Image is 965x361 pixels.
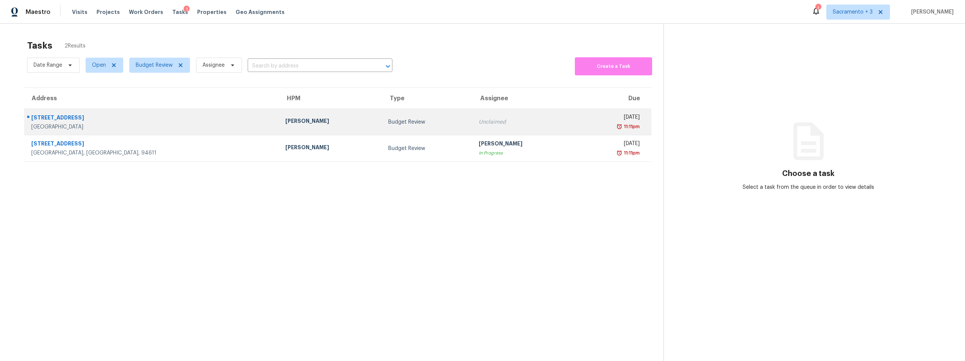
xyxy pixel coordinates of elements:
span: 2 Results [64,42,86,50]
img: Overdue Alarm Icon [616,149,622,157]
button: Open [383,61,393,72]
div: [PERSON_NAME] [285,144,376,153]
div: Budget Review [388,118,467,126]
span: Create a Task [579,62,648,71]
span: Work Orders [129,8,163,16]
div: [DATE] [582,140,640,149]
span: Sacramento + 3 [833,8,873,16]
div: 1 [815,5,821,12]
input: Search by address [248,60,371,72]
img: Overdue Alarm Icon [616,123,622,130]
div: Unclaimed [479,118,570,126]
div: 11:11pm [622,149,640,157]
div: [STREET_ADDRESS] [31,114,273,123]
div: Select a task from the queue in order to view details [736,184,881,191]
span: [PERSON_NAME] [908,8,954,16]
div: [DATE] [582,113,640,123]
th: Type [382,88,473,109]
div: Budget Review [388,145,467,152]
span: Budget Review [136,61,173,69]
span: Geo Assignments [236,8,285,16]
div: 11:11pm [622,123,640,130]
button: Create a Task [575,57,652,75]
th: Assignee [473,88,576,109]
div: [GEOGRAPHIC_DATA], [GEOGRAPHIC_DATA], 94611 [31,149,273,157]
span: Properties [197,8,227,16]
th: HPM [279,88,382,109]
th: Due [576,88,651,109]
div: [GEOGRAPHIC_DATA] [31,123,273,131]
div: [PERSON_NAME] [479,140,570,149]
h3: Choose a task [782,170,835,177]
div: [PERSON_NAME] [285,117,376,127]
div: In Progress [479,149,570,157]
span: Tasks [172,9,188,15]
span: Open [92,61,106,69]
span: Projects [96,8,120,16]
span: Visits [72,8,87,16]
h2: Tasks [27,42,52,49]
th: Address [24,88,279,109]
span: Maestro [26,8,51,16]
span: Assignee [202,61,225,69]
div: 1 [184,6,190,13]
div: [STREET_ADDRESS] [31,140,273,149]
span: Date Range [34,61,62,69]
